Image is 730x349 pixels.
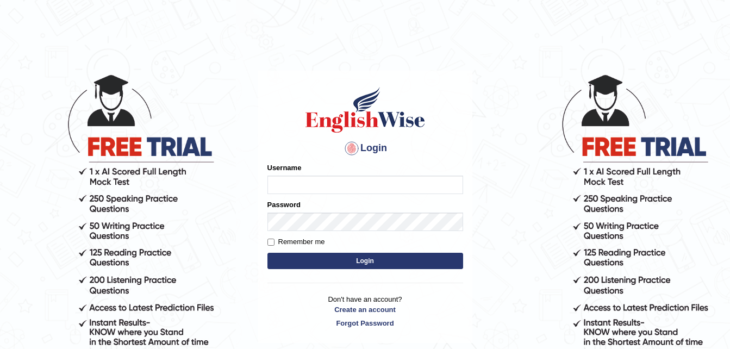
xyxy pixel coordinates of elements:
a: Forgot Password [267,318,463,328]
button: Login [267,253,463,269]
a: Create an account [267,304,463,315]
label: Password [267,200,301,210]
label: Username [267,163,302,173]
h4: Login [267,140,463,157]
input: Remember me [267,239,274,246]
img: Logo of English Wise sign in for intelligent practice with AI [303,85,427,134]
p: Don't have an account? [267,294,463,328]
label: Remember me [267,236,325,247]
